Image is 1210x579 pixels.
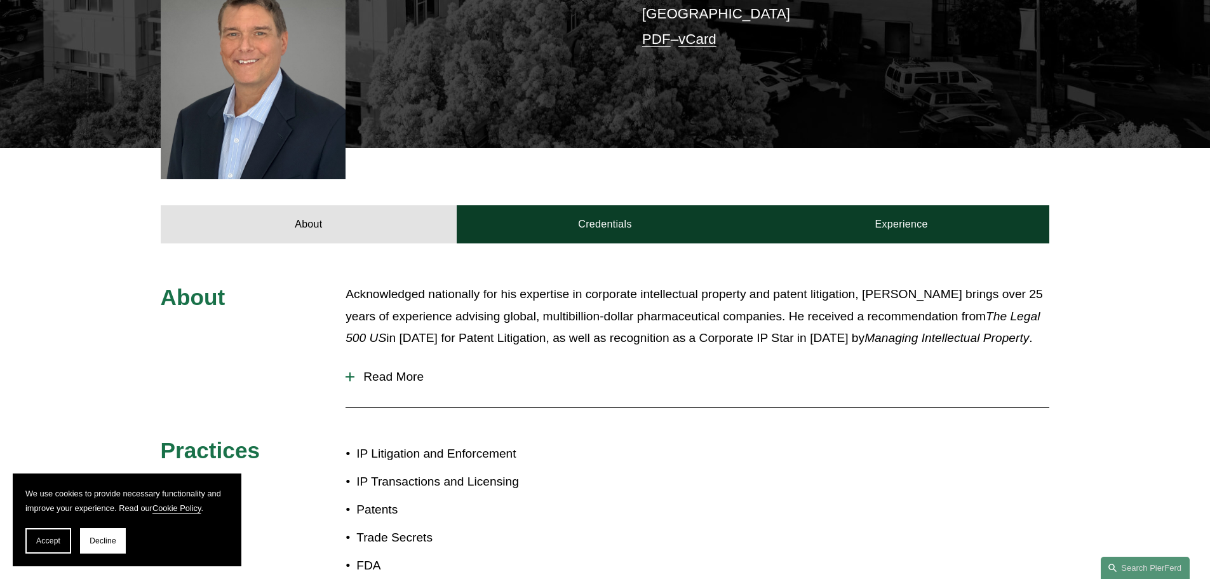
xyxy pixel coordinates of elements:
[13,473,241,566] section: Cookie banner
[354,370,1049,384] span: Read More
[161,438,260,463] span: Practices
[346,283,1049,350] p: Acknowledged nationally for his expertise in corporate intellectual property and patent litigatio...
[753,205,1050,243] a: Experience
[356,499,605,521] p: Patents
[36,536,60,545] span: Accept
[356,555,605,577] p: FDA
[678,31,716,47] a: vCard
[356,471,605,493] p: IP Transactions and Licensing
[152,503,201,513] a: Cookie Policy
[864,331,1029,344] em: Managing Intellectual Property
[90,536,116,545] span: Decline
[457,205,753,243] a: Credentials
[356,527,605,549] p: Trade Secrets
[1101,557,1190,579] a: Search this site
[161,285,225,310] span: About
[642,31,671,47] a: PDF
[25,528,71,554] button: Accept
[25,486,229,515] p: We use cookies to provide necessary functionality and improve your experience. Read our .
[161,205,457,243] a: About
[346,360,1049,393] button: Read More
[80,528,126,554] button: Decline
[356,443,605,465] p: IP Litigation and Enforcement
